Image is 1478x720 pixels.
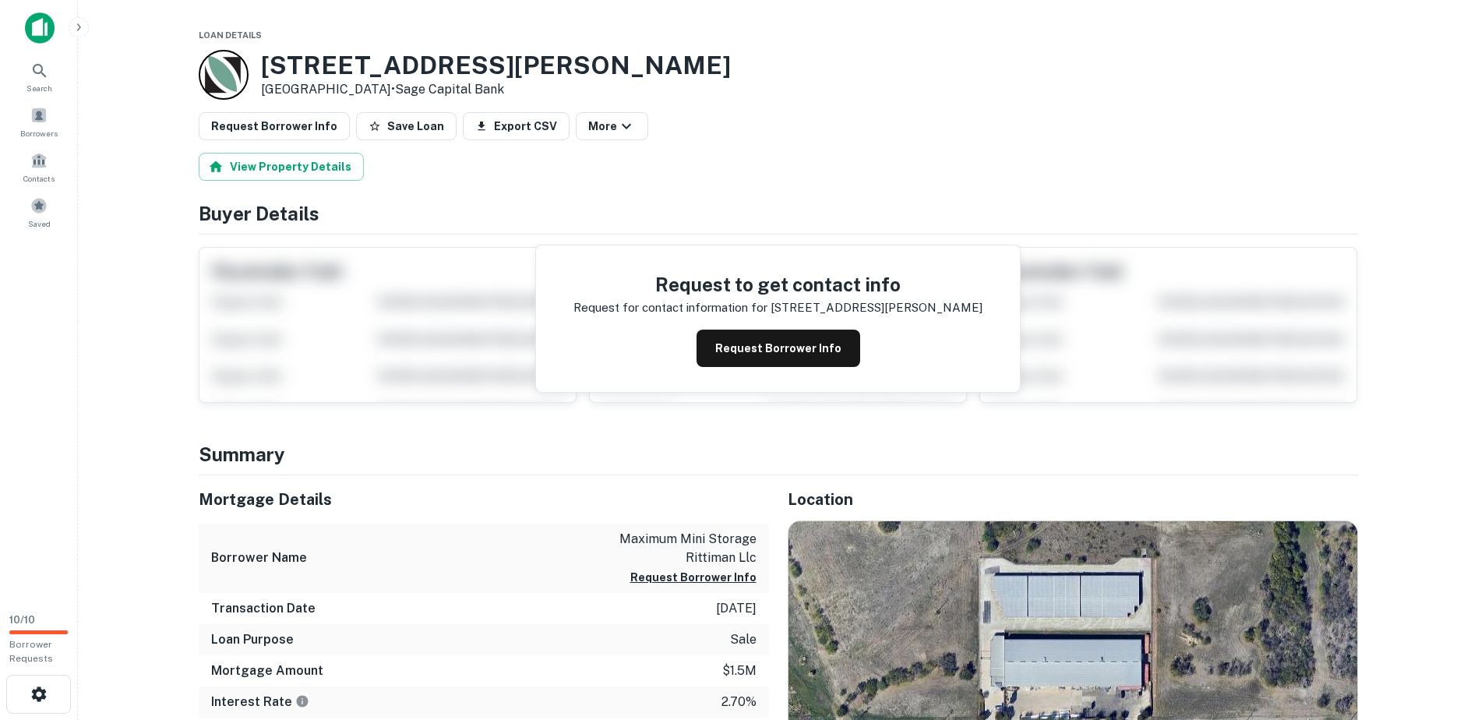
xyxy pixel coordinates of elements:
button: Save Loan [356,112,457,140]
p: 2.70% [721,693,757,711]
p: Request for contact information for [573,298,767,317]
span: Loan Details [199,30,262,40]
h6: Loan Purpose [211,630,294,649]
p: [GEOGRAPHIC_DATA] • [261,80,731,99]
p: [DATE] [716,599,757,618]
h6: Interest Rate [211,693,309,711]
button: More [576,112,648,140]
button: Export CSV [463,112,570,140]
span: Search [26,82,52,94]
button: Request Borrower Info [199,112,350,140]
span: 10 / 10 [9,614,35,626]
button: Request Borrower Info [697,330,860,367]
h6: Borrower Name [211,549,307,567]
span: Contacts [23,172,55,185]
h6: Transaction Date [211,599,316,618]
h4: Summary [199,440,1358,468]
a: Saved [5,191,73,233]
a: Search [5,55,73,97]
iframe: Chat Widget [1400,595,1478,670]
a: Contacts [5,146,73,188]
h5: Location [788,488,1358,511]
h6: Mortgage Amount [211,662,323,680]
a: Borrowers [5,101,73,143]
h4: Buyer Details [199,199,1358,228]
h3: [STREET_ADDRESS][PERSON_NAME] [261,51,731,80]
svg: The interest rates displayed on the website are for informational purposes only and may be report... [295,694,309,708]
img: capitalize-icon.png [25,12,55,44]
h4: Request to get contact info [573,270,982,298]
span: Saved [28,217,51,230]
p: $1.5m [722,662,757,680]
p: maximum mini storage rittiman llc [616,530,757,567]
a: Sage Capital Bank [395,82,504,97]
button: Request Borrower Info [630,568,757,587]
button: View Property Details [199,153,364,181]
p: sale [730,630,757,649]
span: Borrowers [20,127,58,139]
span: Borrower Requests [9,639,53,664]
h5: Mortgage Details [199,488,769,511]
p: [STREET_ADDRESS][PERSON_NAME] [771,298,982,317]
